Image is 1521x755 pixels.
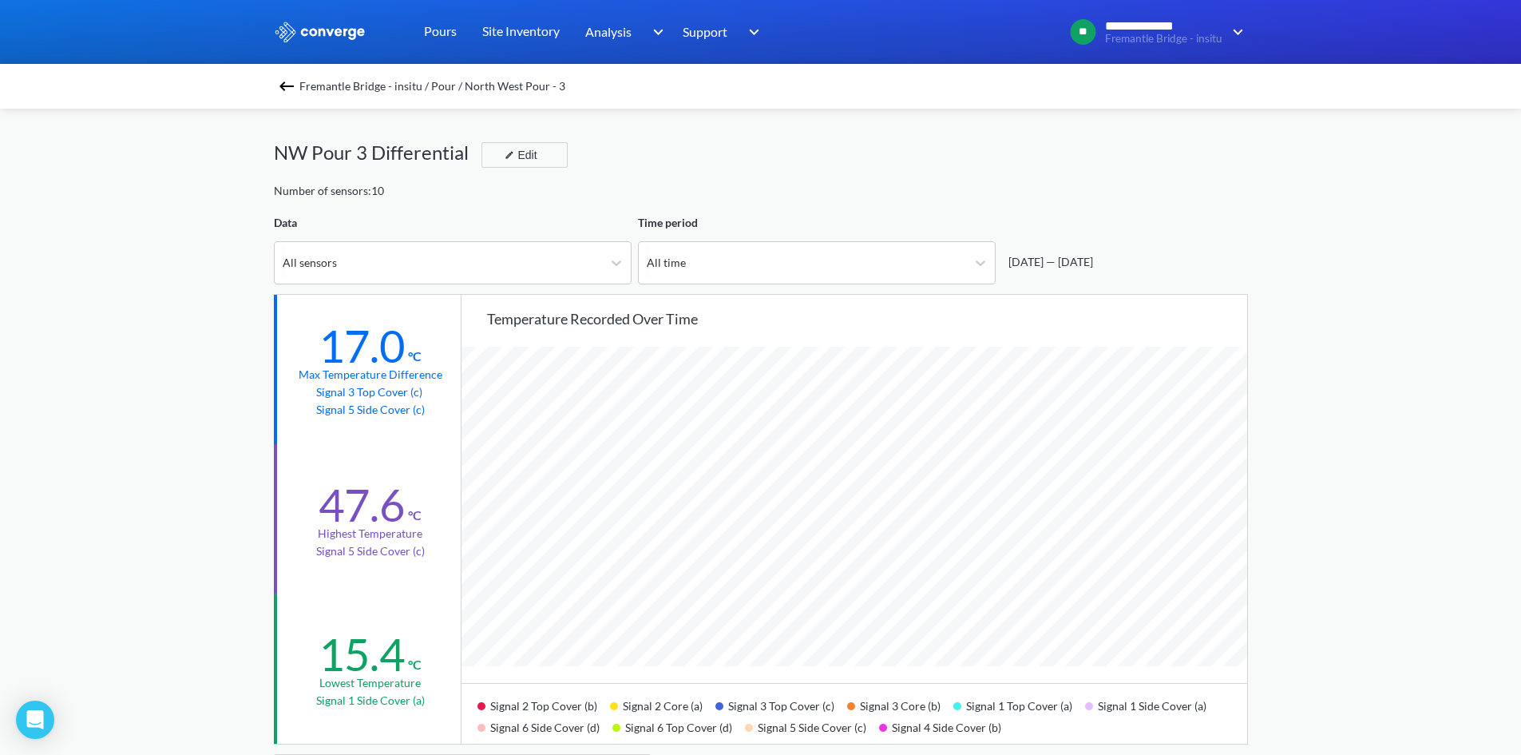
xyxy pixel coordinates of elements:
div: Signal 4 Side Cover (b) [879,715,1014,737]
div: Signal 3 Core (b) [847,693,953,715]
div: Signal 1 Top Cover (a) [953,693,1085,715]
button: Edit [481,142,568,168]
span: Fremantle Bridge - insitu / Pour / North West Pour - 3 [299,75,565,97]
div: Signal 3 Top Cover (c) [715,693,847,715]
div: Number of sensors: 10 [274,182,384,200]
img: backspace.svg [277,77,296,96]
div: 47.6 [319,478,405,532]
div: NW Pour 3 Differential [274,137,481,168]
p: Signal 5 Side Cover (c) [316,401,425,419]
div: Time period [638,214,996,232]
div: 17.0 [319,319,405,373]
div: 15.4 [319,627,405,681]
p: Signal 1 Side Cover (a) [316,692,425,709]
div: Edit [498,145,540,165]
p: Signal 3 Top Cover (c) [316,383,425,401]
span: Analysis [585,22,632,42]
div: Highest temperature [318,525,422,542]
div: Signal 2 Core (a) [610,693,715,715]
div: Temperature recorded over time [487,308,1247,330]
img: logo_ewhite.svg [274,22,366,42]
img: downArrow.svg [1222,22,1248,42]
div: [DATE] — [DATE] [1002,253,1093,271]
p: Signal 5 Side Cover (c) [316,542,425,560]
img: downArrow.svg [739,22,764,42]
div: All sensors [283,254,337,272]
div: Signal 1 Side Cover (a) [1085,693,1219,715]
div: Data [274,214,632,232]
img: downArrow.svg [642,22,667,42]
div: Signal 2 Top Cover (b) [477,693,610,715]
div: Max temperature difference [299,366,442,383]
div: Open Intercom Messenger [16,701,54,739]
div: Signal 6 Top Cover (d) [612,715,745,737]
div: All time [647,254,686,272]
div: Signal 6 Side Cover (d) [477,715,612,737]
span: Fremantle Bridge - insitu [1105,33,1222,45]
img: edit-icon.svg [505,150,514,160]
div: Lowest temperature [319,674,421,692]
span: Support [683,22,727,42]
div: Signal 5 Side Cover (c) [745,715,879,737]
